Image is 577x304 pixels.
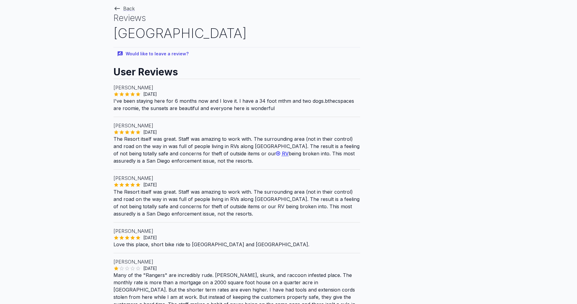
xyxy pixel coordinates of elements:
p: [PERSON_NAME] [113,174,360,182]
p: [PERSON_NAME] [113,84,360,91]
p: I've been staying here for 6 months now and I love it. I have a 34 foot mthm and two dogs.bthecsp... [113,97,360,112]
span: [DATE] [141,129,159,135]
h2: [GEOGRAPHIC_DATA] [113,24,360,43]
button: Would like to leave a review? [113,47,193,60]
p: Love this place, short bike ride to [GEOGRAPHIC_DATA] and [GEOGRAPHIC_DATA]. [113,241,360,248]
span: [DATE] [141,91,159,97]
a: Back [113,5,135,12]
p: The Resort itself was great. Staff was amazing to work with. The surrounding area (not in their c... [113,135,360,164]
span: RV [282,150,289,157]
span: [DATE] [141,182,159,188]
h2: User Reviews [113,60,360,79]
span: [DATE] [141,265,159,271]
p: [PERSON_NAME] [113,227,360,235]
p: [PERSON_NAME] [113,258,360,265]
span: [DATE] [141,235,159,241]
p: [PERSON_NAME] [113,122,360,129]
h1: Reviews [113,12,360,24]
a: RV [276,150,289,157]
p: The Resort itself was great. Staff was amazing to work with. The surrounding area (not in their c... [113,188,360,217]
